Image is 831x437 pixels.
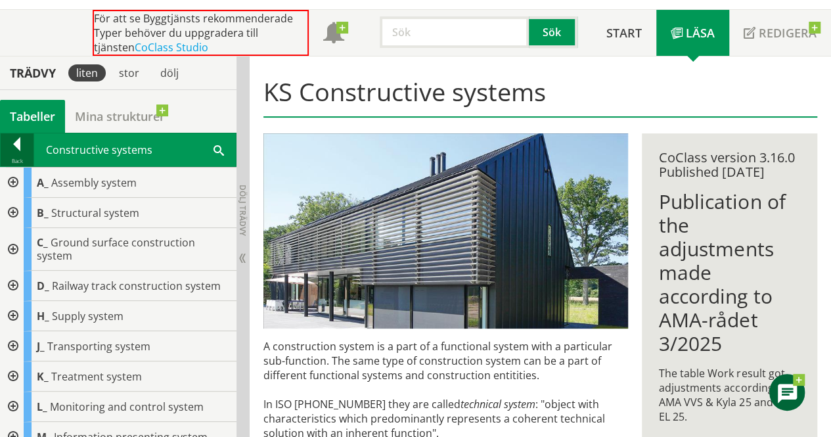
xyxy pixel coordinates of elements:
[37,369,49,384] span: K_
[37,339,45,354] span: J_
[68,64,106,81] div: liten
[529,16,577,48] button: Sök
[135,40,208,55] a: CoClass Studio
[51,175,137,190] span: Assembly system
[37,206,49,220] span: B_
[659,366,800,424] p: The table Work result got adjustments according to AMA VVS & Kyla 25 and AMA EL 25.
[51,369,142,384] span: Treatment system
[659,190,800,356] h1: Publication of the adjustments made according to AMA-rådet 3/2025
[759,25,817,41] span: Redigera
[37,400,47,414] span: L_
[213,143,224,156] span: Search within table
[659,150,800,179] div: CoClass version 3.16.0 Published [DATE]
[263,133,629,329] img: structural-solar-shading.jpg
[37,235,48,250] span: C_
[50,400,204,414] span: Monitoring and control system
[380,16,529,48] input: Sök
[37,279,49,293] span: D_
[3,66,63,80] div: Trädvy
[460,397,535,411] em: technical system
[237,185,248,236] span: Dölj trädvy
[52,279,221,293] span: Railway track construction system
[323,24,344,45] span: Notifikationer
[37,175,49,190] span: A_
[729,10,831,56] a: Redigera
[152,64,187,81] div: dölj
[47,339,150,354] span: Transporting system
[656,10,729,56] a: Läsa
[592,10,656,56] a: Start
[1,156,34,166] div: Back
[93,10,309,56] div: För att se Byggtjänsts rekommenderade Typer behöver du uppgradera till tjänsten
[606,25,642,41] span: Start
[37,309,49,323] span: H_
[37,235,195,263] span: Ground surface construction system
[34,133,236,166] div: Constructive systems
[65,100,175,133] a: Mina strukturer
[51,206,139,220] span: Structural system
[111,64,147,81] div: stor
[686,25,715,41] span: Läsa
[263,77,818,118] h1: KS Constructive systems
[52,309,124,323] span: Supply system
